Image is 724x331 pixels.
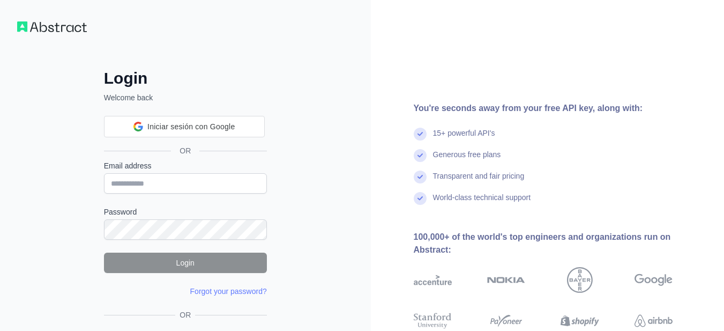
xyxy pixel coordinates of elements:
img: payoneer [487,311,525,330]
img: check mark [414,192,427,205]
div: 15+ powerful API's [433,128,495,149]
label: Email address [104,160,267,171]
img: stanford university [414,311,452,330]
a: Forgot your password? [190,287,267,296]
div: 100,000+ of the world's top engineers and organizations run on Abstract: [414,231,707,256]
img: Workflow [17,21,87,32]
span: OR [175,310,195,320]
div: Iniciar sesión con Google [104,116,265,137]
img: google [635,267,673,293]
button: Login [104,253,267,273]
img: check mark [414,128,427,141]
div: Generous free plans [433,149,501,171]
img: bayer [567,267,593,293]
img: shopify [561,311,599,330]
span: Iniciar sesión con Google [147,121,235,133]
img: check mark [414,149,427,162]
img: airbnb [635,311,673,330]
label: Password [104,207,267,217]
span: OR [171,145,199,156]
div: You're seconds away from your free API key, along with: [414,102,707,115]
div: World-class technical support [433,192,531,214]
p: Welcome back [104,92,267,103]
h2: Login [104,69,267,88]
img: accenture [414,267,452,293]
img: check mark [414,171,427,183]
img: nokia [487,267,525,293]
div: Transparent and fair pricing [433,171,525,192]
